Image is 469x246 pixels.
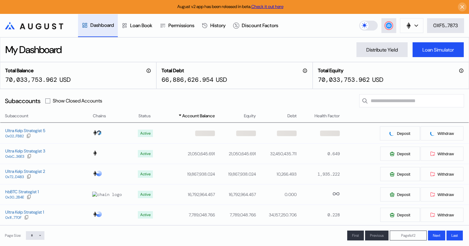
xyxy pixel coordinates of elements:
button: pendingWithdraw [420,126,464,141]
div: Ultra Kelp Strategist 5 [5,128,45,133]
span: Next [433,233,440,238]
div: USD [216,76,227,84]
button: 0XF5...7873 [427,18,464,33]
span: Withdraw [438,172,454,177]
td: 0.228 [297,205,340,225]
td: 16,792,964.457 [215,184,256,205]
button: Loan Simulator [413,42,464,57]
div: My Dashboard [5,43,61,56]
div: 0x1f...770F [5,215,22,220]
img: chain logo [92,171,98,176]
button: pendingDeposit [380,126,420,141]
div: USD [60,76,71,84]
button: chain logo [400,18,423,33]
span: Chains [93,113,106,119]
div: 0x30...2B4E [5,195,24,199]
div: Active [140,213,150,217]
div: 70,033,753.962 [5,76,57,84]
div: 0XF5...7873 [433,22,458,29]
div: hbBTC Strategist 1 [5,189,39,194]
div: Loan Book [130,22,152,29]
button: Last [446,231,463,240]
div: Ultra Kelp Strategist 2 [5,169,45,174]
span: First [352,233,359,238]
span: Deposit [397,192,410,197]
span: Deposit [397,152,410,156]
span: Withdraw [438,213,454,217]
img: chain logo [92,192,122,197]
span: Page 1 of 2 [401,233,415,238]
img: chain logo [96,211,102,217]
h2: Total Balance [5,67,34,74]
span: Deposit [397,172,410,177]
div: Page Size: [5,233,21,238]
span: Deposit [397,213,410,217]
button: Deposit [380,187,420,202]
span: Last [451,233,458,238]
img: chain logo [92,211,98,217]
button: Deposit [380,167,420,181]
div: Active [140,172,150,176]
label: Show Closed Accounts [53,98,102,104]
span: Health Factor [315,113,340,119]
div: Discount Factors [242,22,278,29]
button: Withdraw [420,146,464,161]
div: Loan Simulator [422,47,454,53]
button: Withdraw [420,167,464,181]
span: Debt [287,113,297,119]
td: 34,157,250.706 [256,205,297,225]
h2: Total Equity [318,67,344,74]
td: 19,867,938.024 [161,164,215,184]
div: Permissions [168,22,194,29]
div: Active [140,131,150,136]
td: 0.000 [256,184,297,205]
span: August v2 app has been released in beta. [177,4,283,9]
td: 7,789,048.766 [215,205,256,225]
span: Account Balance [182,113,215,119]
span: Withdraw [438,192,454,197]
td: 21,050,645.691 [215,144,256,164]
div: Dashboard [90,22,114,28]
td: 10,266.493 [256,164,297,184]
button: Distribute Yield [356,42,408,57]
td: 21,050,645.691 [161,144,215,164]
span: Withdraw [438,131,454,136]
a: Loan Book [118,14,156,37]
td: 0.649 [297,144,340,164]
div: 0x72...D483 [5,175,24,179]
span: Status [138,113,151,119]
td: 1,935.222 [297,164,340,184]
a: Dashboard [78,14,118,37]
img: chain logo [92,150,98,156]
button: First [347,231,364,240]
img: pending [389,131,394,136]
td: 7,789,048.766 [161,205,215,225]
div: Distribute Yield [366,47,398,53]
div: Ultra Kelp Strategist 3 [5,148,45,154]
span: Equity [244,113,256,119]
button: Deposit [380,146,420,161]
div: 0xbC...36E3 [5,154,24,159]
div: 0x02...FB82 [5,134,24,138]
button: Withdraw [420,207,464,222]
div: USD [372,76,383,84]
button: Deposit [380,207,420,222]
div: Subaccounts [5,97,40,105]
span: Withdraw [438,152,454,156]
button: Next [428,231,445,240]
a: Discount Factors [229,14,282,37]
a: Check it out here [251,4,283,9]
td: 16,792,964.457 [161,184,215,205]
div: Ultra Kelp Strategist 1 [5,209,44,215]
img: pending [430,131,435,136]
span: Previous [370,233,384,238]
span: Subaccount [5,113,28,119]
td: 32,450,435.711 [256,144,297,164]
img: chain logo [96,130,102,136]
a: Permissions [156,14,198,37]
td: 19,867,938.024 [215,164,256,184]
div: Active [140,152,150,156]
div: Active [140,192,150,197]
button: Withdraw [420,187,464,202]
div: 66,886,626.954 [162,76,213,84]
